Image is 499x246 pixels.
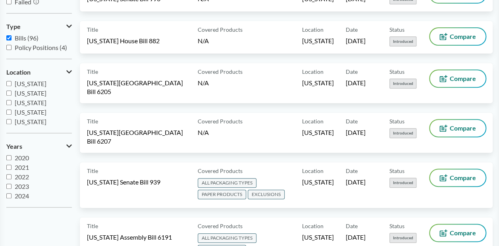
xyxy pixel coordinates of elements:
[346,167,358,175] span: Date
[346,37,366,45] span: [DATE]
[87,117,98,125] span: Title
[346,222,358,230] span: Date
[15,44,67,51] span: Policy Positions (4)
[346,67,358,76] span: Date
[389,178,416,188] span: Introduced
[450,230,476,236] span: Compare
[430,225,486,241] button: Compare
[198,190,246,199] span: PAPER PRODUCTS
[302,167,324,175] span: Location
[15,108,46,116] span: [US_STATE]
[346,178,366,186] span: [DATE]
[450,33,476,40] span: Compare
[87,37,160,45] span: [US_STATE] House Bill 882
[346,25,358,34] span: Date
[6,155,12,160] input: 2020
[15,154,29,161] span: 2020
[198,67,243,76] span: Covered Products
[15,99,46,106] span: [US_STATE]
[6,110,12,115] input: [US_STATE]
[15,183,29,190] span: 2023
[389,222,405,230] span: Status
[389,37,416,46] span: Introduced
[87,167,98,175] span: Title
[198,25,243,34] span: Covered Products
[15,192,29,200] span: 2024
[15,34,39,42] span: Bills (96)
[87,222,98,230] span: Title
[6,100,12,105] input: [US_STATE]
[430,70,486,87] button: Compare
[430,28,486,45] button: Compare
[6,23,21,30] span: Type
[450,125,476,131] span: Compare
[6,193,12,198] input: 2024
[6,143,22,150] span: Years
[198,129,209,136] span: N/A
[389,79,416,88] span: Introduced
[346,233,366,242] span: [DATE]
[6,69,31,76] span: Location
[15,118,46,125] span: [US_STATE]
[302,37,334,45] span: [US_STATE]
[87,25,98,34] span: Title
[198,79,209,86] span: N/A
[430,120,486,136] button: Compare
[389,233,416,243] span: Introduced
[198,37,209,44] span: N/A
[346,128,366,137] span: [DATE]
[6,174,12,179] input: 2022
[6,20,72,33] button: Type
[198,167,243,175] span: Covered Products
[6,119,12,124] input: [US_STATE]
[389,128,416,138] span: Introduced
[389,117,405,125] span: Status
[87,128,188,146] span: [US_STATE][GEOGRAPHIC_DATA] Bill 6207
[302,25,324,34] span: Location
[248,190,285,199] span: EXCLUSIONS
[198,117,243,125] span: Covered Products
[15,163,29,171] span: 2021
[389,67,405,76] span: Status
[389,167,405,175] span: Status
[6,184,12,189] input: 2023
[6,45,12,50] input: Policy Positions (4)
[198,222,243,230] span: Covered Products
[302,67,324,76] span: Location
[302,117,324,125] span: Location
[302,233,334,242] span: [US_STATE]
[6,65,72,79] button: Location
[6,81,12,86] input: [US_STATE]
[6,165,12,170] input: 2021
[87,79,188,96] span: [US_STATE][GEOGRAPHIC_DATA] Bill 6205
[6,140,72,153] button: Years
[15,89,46,97] span: [US_STATE]
[198,233,256,243] span: ALL PACKAGING TYPES
[389,25,405,34] span: Status
[15,80,46,87] span: [US_STATE]
[302,178,334,186] span: [US_STATE]
[346,117,358,125] span: Date
[346,79,366,87] span: [DATE]
[302,79,334,87] span: [US_STATE]
[450,175,476,181] span: Compare
[302,128,334,137] span: [US_STATE]
[87,67,98,76] span: Title
[6,35,12,40] input: Bills (96)
[198,178,256,188] span: ALL PACKAGING TYPES
[87,233,172,242] span: [US_STATE] Assembly Bill 6191
[6,90,12,96] input: [US_STATE]
[430,169,486,186] button: Compare
[15,173,29,181] span: 2022
[450,75,476,82] span: Compare
[87,178,160,186] span: [US_STATE] Senate Bill 939
[302,222,324,230] span: Location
